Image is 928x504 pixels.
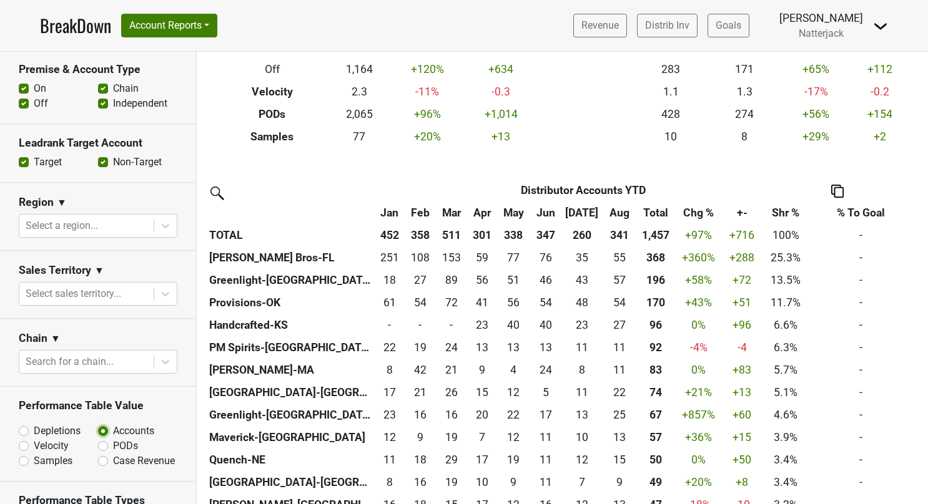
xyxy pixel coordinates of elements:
td: 24 [530,359,561,381]
td: 9 [405,426,435,448]
th: Handcrafted-KS [206,314,374,336]
td: 13.5% [762,269,809,291]
td: 27 [603,314,636,336]
td: 6.3% [762,336,809,359]
td: 18 [374,269,405,291]
th: Velocity [216,80,328,103]
div: 20 [470,407,493,423]
th: 368 [636,246,676,269]
td: +1,014 [464,103,538,125]
div: 9 [408,429,432,445]
div: 27 [606,317,633,333]
td: 13 [496,336,530,359]
button: Account Reports [121,14,217,37]
div: 35 [564,250,600,266]
td: +56 % [781,103,851,125]
td: 11 [561,381,603,404]
div: 72 [438,294,464,311]
div: 12 [500,429,528,445]
th: Mar: activate to sort column ascending [435,201,467,224]
td: 6.6% [762,314,809,336]
div: 10 [564,429,600,445]
td: 1.1 [634,80,708,103]
span: Natterjack [799,27,844,39]
td: 0 [435,314,467,336]
label: PODs [113,439,138,453]
div: +51 [725,294,759,311]
td: 5 [530,381,561,404]
td: 5.7% [762,359,809,381]
td: 8 [708,125,781,148]
td: +120 % [390,58,464,80]
div: 21 [408,384,432,400]
td: 55 [603,246,636,269]
span: ▼ [94,263,104,278]
th: Feb: activate to sort column ascending [405,201,435,224]
th: Shr %: activate to sort column ascending [762,201,809,224]
div: 12 [500,384,528,400]
td: 2.3 [328,80,390,103]
div: 42 [408,362,432,378]
div: 11 [533,429,558,445]
div: 5 [533,384,558,400]
th: +-: activate to sort column ascending [722,201,762,224]
div: 48 [564,294,600,311]
div: 16 [408,407,432,423]
div: 368 [639,250,673,266]
td: +96 % [390,103,464,125]
th: PM Spirits-[GEOGRAPHIC_DATA] [206,336,374,359]
td: 23 [467,314,496,336]
img: Copy to clipboard [831,185,844,198]
td: +13 [464,125,538,148]
th: 196 [636,269,676,291]
div: 8 [564,362,600,378]
td: 22 [374,336,405,359]
td: 15 [467,381,496,404]
th: 67 [636,404,676,426]
td: 89 [435,269,467,291]
td: 283 [634,58,708,80]
td: 0 % [676,314,722,336]
th: Aug: activate to sort column ascending [603,201,636,224]
div: 19 [408,339,432,356]
div: 61 [377,294,402,311]
div: 11 [606,339,633,356]
td: 59 [467,246,496,269]
td: 9 [467,359,496,381]
td: - [809,336,913,359]
div: 8 [377,362,402,378]
td: 72 [435,291,467,314]
td: 43 [561,269,603,291]
td: 19 [405,336,435,359]
div: 57 [639,429,673,445]
th: Jul: activate to sort column ascending [561,201,603,224]
td: 5.1% [762,381,809,404]
td: 4.6% [762,404,809,426]
td: 0 [405,314,435,336]
td: - [809,291,913,314]
td: 77 [496,246,530,269]
th: Jun: activate to sort column ascending [530,201,561,224]
td: - [809,426,913,448]
th: 92 [636,336,676,359]
th: [PERSON_NAME] Bros-FL [206,246,374,269]
div: 22 [377,339,402,356]
th: 452 [374,224,405,246]
div: 56 [500,294,528,311]
th: 57 [636,426,676,448]
td: 11 [603,336,636,359]
div: +96 [725,317,759,333]
td: 8 [561,359,603,381]
th: &nbsp;: activate to sort column ascending [206,201,374,224]
div: 25 [606,407,633,423]
td: 57 [603,269,636,291]
div: 40 [533,317,558,333]
div: 12 [377,429,402,445]
div: 11 [564,339,600,356]
td: 0 % [676,359,722,381]
td: 10 [634,125,708,148]
td: 16 [435,404,467,426]
th: [PERSON_NAME]-MA [206,359,374,381]
th: 341 [603,224,636,246]
div: 9 [470,362,493,378]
